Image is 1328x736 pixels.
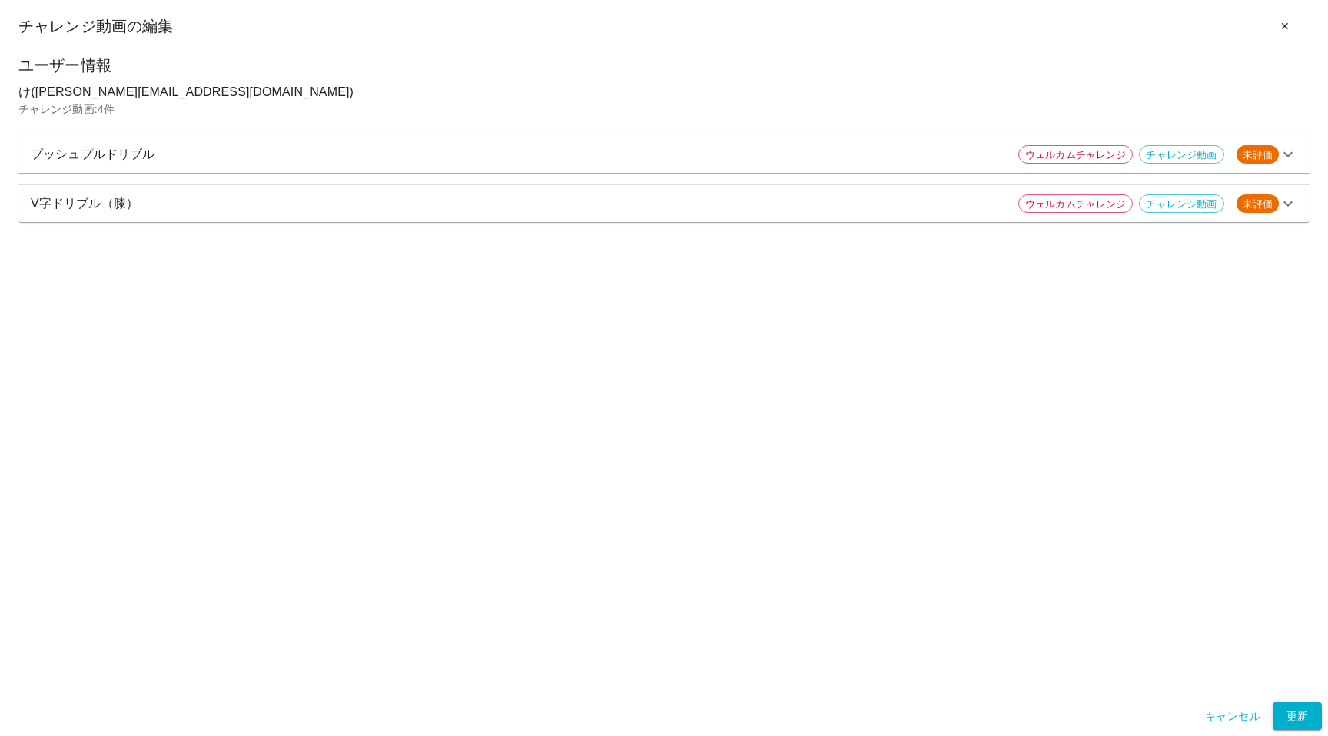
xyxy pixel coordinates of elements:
[18,136,1310,173] div: プッシュプルドリブルウェルカムチャレンジチャレンジ動画未評価
[1237,197,1279,212] span: 未評価
[1199,702,1267,731] button: キャンセル
[1019,197,1133,212] span: ウェルカムチャレンジ
[18,53,1310,78] h6: ユーザー情報
[1140,197,1223,212] span: チャレンジ動画
[1140,148,1223,163] span: チャレンジ動画
[1237,148,1279,163] span: 未評価
[18,185,1310,222] div: V字ドリブル（膝）ウェルカムチャレンジチャレンジ動画未評価
[18,12,1310,41] div: チャレンジ動画の編集
[31,194,1006,213] p: V字ドリブル（膝）
[1019,148,1133,163] span: ウェルカムチャレンジ
[1260,12,1310,41] button: ✕
[31,145,1006,164] p: プッシュプルドリブル
[18,101,1310,118] h6: チャレンジ動画: 4 件
[18,83,1310,101] p: け ( [PERSON_NAME][EMAIL_ADDRESS][DOMAIN_NAME] )
[1273,702,1322,731] button: 更新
